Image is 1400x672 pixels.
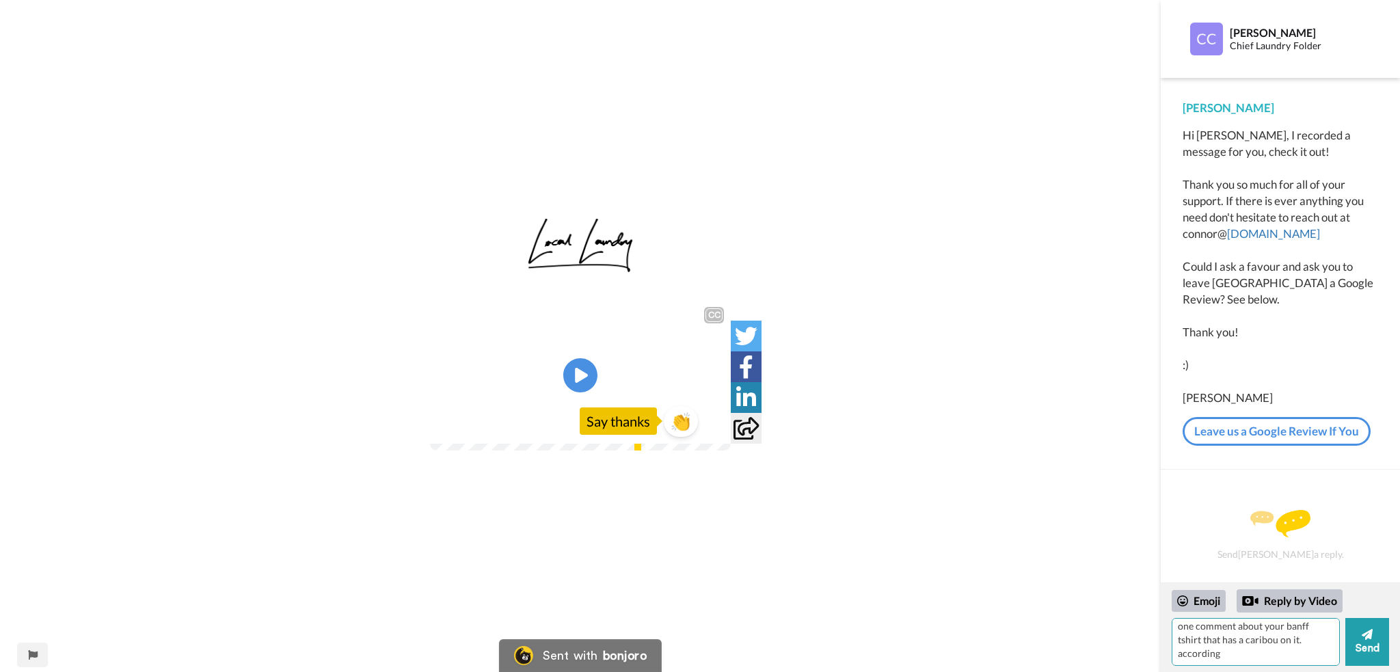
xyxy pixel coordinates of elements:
span: 0:07 [440,416,463,433]
button: 👏 [664,406,698,437]
div: Chief Laundry Folder [1230,40,1363,52]
div: CC [705,308,723,322]
textarea: Thanks for the note, that is a nice touch. I will review the shirt once I wear it and wash it. Bu... [1172,618,1340,666]
div: Send [PERSON_NAME] a reply. [1179,494,1382,576]
div: [PERSON_NAME] [1183,100,1378,116]
img: 9690a91e-08a9-436f-b23e-2abbae3f4914 [528,218,633,273]
a: Leave us a Google Review If You [1183,417,1371,446]
img: Bonjoro Logo [514,646,533,665]
span: / [466,416,471,433]
span: 1:11 [474,416,498,433]
a: Bonjoro LogoSent withbonjoro [499,639,662,672]
span: 👏 [664,410,698,432]
div: Sent with [543,649,597,662]
div: bonjoro [603,649,647,662]
div: Reply by Video [1242,593,1258,609]
div: Hi [PERSON_NAME], I recorded a message for you, check it out! Thank you so much for all of your s... [1183,127,1378,406]
div: Say thanks [580,407,657,435]
div: Emoji [1172,590,1226,612]
img: Full screen [705,418,718,431]
a: [DOMAIN_NAME] [1227,226,1320,241]
div: [PERSON_NAME] [1230,26,1363,39]
div: Reply by Video [1237,589,1343,613]
button: Send [1345,618,1389,666]
img: Profile Image [1190,23,1223,55]
img: message.svg [1250,510,1310,537]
